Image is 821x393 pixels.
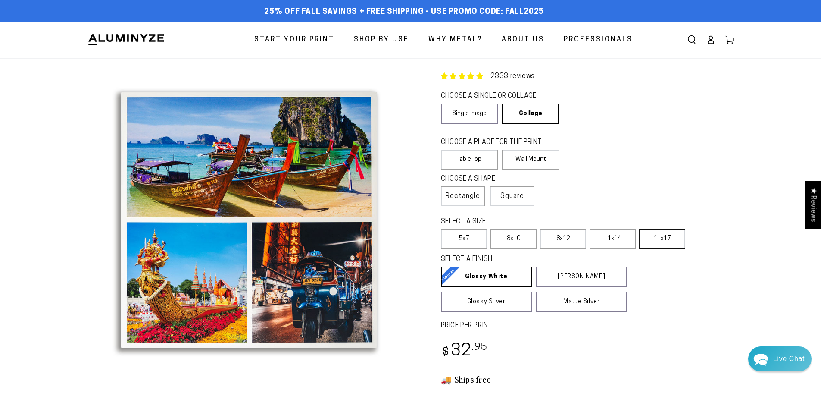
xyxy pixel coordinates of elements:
[639,229,685,249] label: 11x17
[248,28,341,51] a: Start Your Print
[441,374,734,385] h3: 🚚 Ships free
[773,346,805,371] div: Contact Us Directly
[354,34,409,46] span: Shop By Use
[441,91,551,101] legend: CHOOSE A SINGLE OR COLLAGE
[748,346,812,371] div: Chat widget toggle
[536,292,627,312] a: Matte Silver
[590,229,636,249] label: 11x14
[682,30,701,49] summary: Search our site
[502,104,559,124] a: Collage
[441,217,613,227] legend: SELECT A SIZE
[502,34,544,46] span: About Us
[441,138,552,148] legend: CHOOSE A PLACE FOR THE PRINT
[441,267,532,287] a: Glossy White
[441,255,606,264] legend: SELECT A FINISH
[422,28,489,51] a: Why Metal?
[490,229,537,249] label: 8x10
[472,343,487,352] sup: .95
[564,34,633,46] span: Professionals
[500,191,524,201] span: Square
[442,347,450,358] span: $
[490,73,537,80] a: 2333 reviews.
[441,321,734,331] label: PRICE PER PRINT
[347,28,415,51] a: Shop By Use
[441,292,532,312] a: Glossy Silver
[441,229,487,249] label: 5x7
[441,174,527,184] legend: CHOOSE A SHAPE
[441,104,498,124] a: Single Image
[805,181,821,229] div: Click to open Judge.me floating reviews tab
[446,191,480,201] span: Rectangle
[254,34,334,46] span: Start Your Print
[495,28,551,51] a: About Us
[540,229,586,249] label: 8x12
[87,33,165,46] img: Aluminyze
[264,7,544,17] span: 25% off FALL Savings + Free Shipping - Use Promo Code: FALL2025
[441,343,488,360] bdi: 32
[557,28,639,51] a: Professionals
[428,34,482,46] span: Why Metal?
[441,150,498,170] label: Table Top
[536,267,627,287] a: [PERSON_NAME]
[502,150,559,170] label: Wall Mount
